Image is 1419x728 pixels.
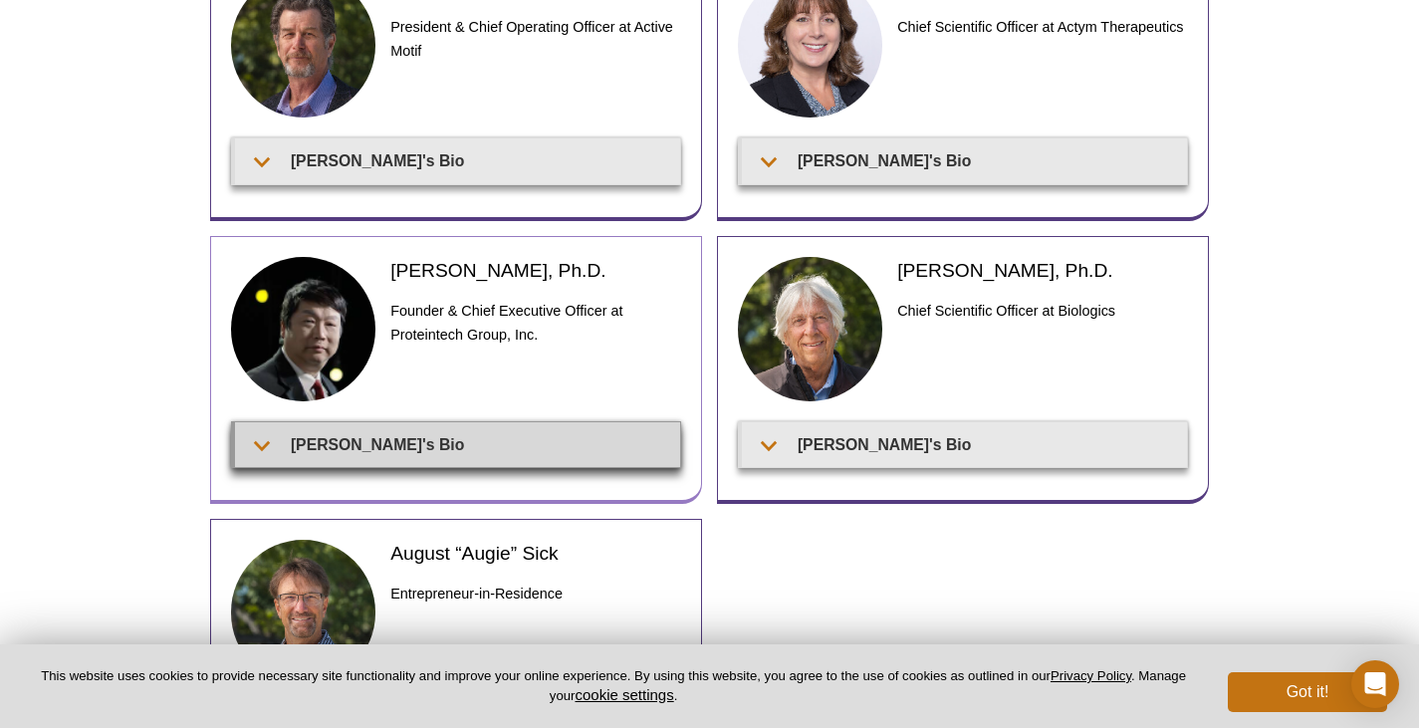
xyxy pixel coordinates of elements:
[742,422,1187,467] summary: [PERSON_NAME]'s Bio
[235,138,680,183] summary: [PERSON_NAME]'s Bio
[231,540,376,685] img: Augie Sick headshot
[738,257,883,402] img: Marc Nasoff headshot
[742,138,1187,183] summary: [PERSON_NAME]'s Bio
[390,582,680,606] h3: Entrepreneur-in-Residence
[1351,660,1399,708] div: Open Intercom Messenger
[575,686,673,703] button: cookie settings
[390,540,680,567] h2: August “Augie” Sick
[1228,672,1387,712] button: Got it!
[231,257,376,402] img: Jason Li headshot
[390,299,680,347] h3: Founder & Chief Executive Officer at Proteintech Group, Inc.
[897,299,1187,323] h3: Chief Scientific Officer at Biologics
[390,15,680,63] h3: President & Chief Operating Officer at Active Motif
[390,257,680,284] h2: [PERSON_NAME], Ph.D.
[1051,668,1131,683] a: Privacy Policy
[235,422,680,467] summary: [PERSON_NAME]'s Bio
[897,15,1187,39] h3: Chief Scientific Officer at Actym Therapeutics
[897,257,1187,284] h2: [PERSON_NAME], Ph.D.
[32,667,1195,705] p: This website uses cookies to provide necessary site functionality and improve your online experie...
